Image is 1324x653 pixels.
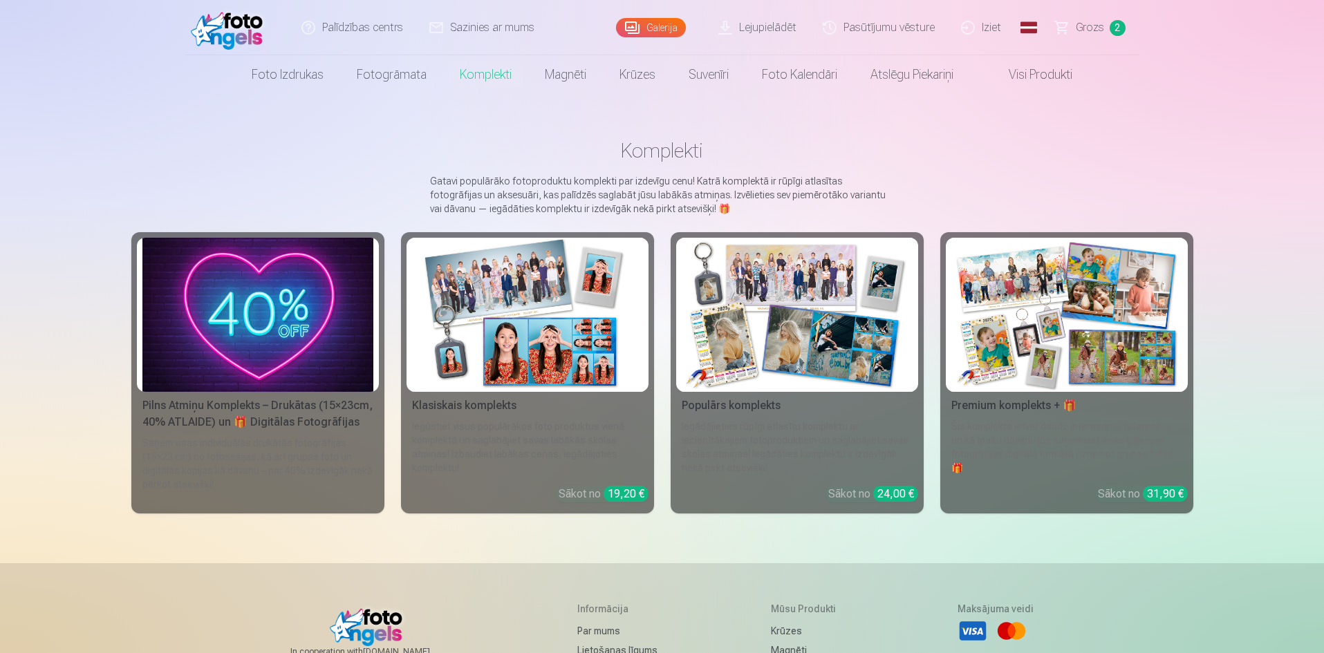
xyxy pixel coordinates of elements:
[676,419,918,475] div: Iegādājieties rūpīgi atlasītu komplektu ar iecienītākajiem fotoproduktiem un saglabājiet savas sk...
[745,55,854,94] a: Foto kalendāri
[958,602,1034,616] h5: Maksājuma veidi
[235,55,340,94] a: Foto izdrukas
[854,55,970,94] a: Atslēgu piekariņi
[771,602,843,616] h5: Mūsu produkti
[682,238,913,392] img: Populārs komplekts
[672,55,745,94] a: Suvenīri
[970,55,1089,94] a: Visi produkti
[671,232,924,513] a: Populārs komplektsPopulārs komplektsIegādājieties rūpīgi atlasītu komplektu ar iecienītākajiem fo...
[340,55,443,94] a: Fotogrāmata
[137,436,379,508] div: Saņem visas individuālās drukātās fotogrāfijas (15×23 cm) no fotosesijas, kā arī grupas foto un d...
[604,486,649,502] div: 19,20 €
[528,55,603,94] a: Magnēti
[616,18,686,37] a: Galerija
[191,6,270,50] img: /fa1
[1098,486,1188,502] div: Sākot no
[1143,486,1188,502] div: 31,90 €
[946,419,1188,475] div: Šis komplekts ietver daudz interesantu fotopreču, un kā īpašu dāvanu jūs saņemsiet visas galerija...
[771,621,843,641] a: Krūzes
[958,616,988,646] li: Visa
[131,232,384,513] a: Pilns Atmiņu Komplekts – Drukātas (15×23cm, 40% ATLAIDE) un 🎁 Digitālas Fotogrāfijas Pilns Atmiņu...
[1076,19,1104,36] span: Grozs
[1110,20,1126,36] span: 2
[443,55,528,94] a: Komplekti
[946,397,1188,414] div: Premium komplekts + 🎁
[951,238,1182,392] img: Premium komplekts + 🎁
[559,486,649,502] div: Sākot no
[430,174,895,216] p: Gatavi populārāko fotoproduktu komplekti par izdevīgu cenu! Katrā komplektā ir rūpīgi atlasītas f...
[873,486,918,502] div: 24,00 €
[996,616,1027,646] li: Mastercard
[401,232,654,513] a: Klasiskais komplektsKlasiskais komplektsIegūstiet visus populārākos foto produktus vienā komplekt...
[940,232,1193,513] a: Premium komplekts + 🎁 Premium komplekts + 🎁Šis komplekts ietver daudz interesantu fotopreču, un k...
[577,621,658,641] a: Par mums
[137,397,379,430] div: Pilns Atmiņu Komplekts – Drukātas (15×23cm, 40% ATLAIDE) un 🎁 Digitālas Fotogrāfijas
[142,138,1182,163] h1: Komplekti
[828,486,918,502] div: Sākot no
[407,419,649,475] div: Iegūstiet visus populārākos foto produktus vienā komplektā un saglabājiet savas labākās skolas at...
[412,238,643,392] img: Klasiskais komplekts
[603,55,672,94] a: Krūzes
[142,238,373,392] img: Pilns Atmiņu Komplekts – Drukātas (15×23cm, 40% ATLAIDE) un 🎁 Digitālas Fotogrāfijas
[577,602,658,616] h5: Informācija
[407,397,649,414] div: Klasiskais komplekts
[676,397,918,414] div: Populārs komplekts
